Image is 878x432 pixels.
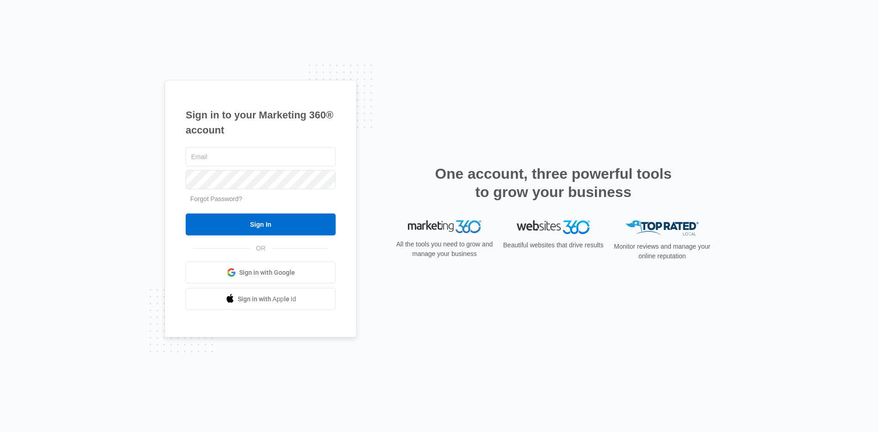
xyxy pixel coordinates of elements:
[238,294,296,304] span: Sign in with Apple Id
[517,220,590,234] img: Websites 360
[408,220,481,233] img: Marketing 360
[186,213,336,235] input: Sign In
[250,244,272,253] span: OR
[186,147,336,166] input: Email
[611,242,713,261] p: Monitor reviews and manage your online reputation
[186,288,336,310] a: Sign in with Apple Id
[186,261,336,283] a: Sign in with Google
[239,268,295,277] span: Sign in with Google
[432,165,675,201] h2: One account, three powerful tools to grow your business
[190,195,242,203] a: Forgot Password?
[626,220,699,235] img: Top Rated Local
[393,240,496,259] p: All the tools you need to grow and manage your business
[186,107,336,138] h1: Sign in to your Marketing 360® account
[502,240,605,250] p: Beautiful websites that drive results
